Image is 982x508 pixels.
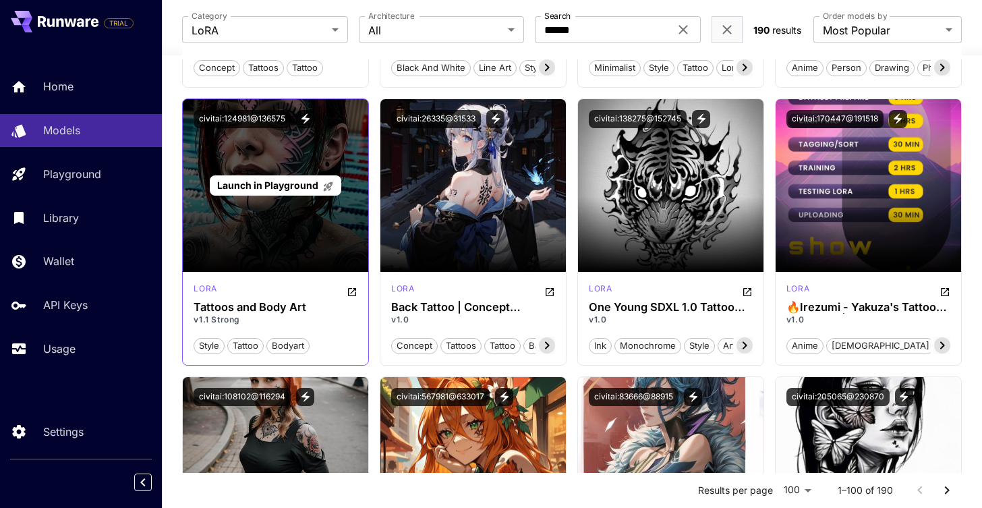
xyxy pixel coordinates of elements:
[677,59,714,76] button: tattoo
[786,110,884,128] button: civitai:170447@191518
[684,388,702,406] button: View trigger words
[544,10,571,22] label: Search
[692,110,710,128] button: View trigger words
[589,283,612,299] div: SDXL 1.0
[786,301,950,314] h3: 🔥Irezumi - Yakuza's Tattoos (concept) | ownwaifu
[243,59,284,76] button: tattoos
[589,301,753,314] div: One Young SDXL 1.0 Tattoo Design Art Style LoRA
[589,339,611,353] span: ink
[718,339,763,353] span: art style
[787,61,823,75] span: anime
[391,388,490,406] button: civitai:567981@633017
[786,283,809,295] p: lora
[589,388,678,406] button: civitai:83666@88915
[210,175,341,196] a: Launch in Playground
[227,337,264,354] button: tattoo
[589,301,753,314] h3: One Young SDXL 1.0 Tattoo Design Art Style [PERSON_NAME]
[43,210,79,226] p: Library
[194,301,357,314] div: Tattoos and Body Art
[742,283,753,299] button: Open in CivitAI
[392,61,470,75] span: black and white
[838,484,893,497] p: 1–100 of 190
[192,10,227,22] label: Category
[368,10,414,22] label: Architecture
[391,337,438,354] button: concept
[105,18,133,28] span: TRIAL
[217,179,318,191] span: Launch in Playground
[440,337,482,354] button: tattoos
[485,339,520,353] span: tattoo
[43,253,74,269] p: Wallet
[486,110,504,128] button: View trigger words
[685,339,714,353] span: style
[194,61,239,75] span: concept
[524,339,554,353] span: back
[520,61,550,75] span: style
[391,301,555,314] h3: Back Tattoo | Concept [PERSON_NAME]
[296,110,314,128] button: View trigger words
[391,283,414,295] p: lora
[287,61,322,75] span: tattoo
[823,22,940,38] span: Most Popular
[643,59,674,76] button: style
[827,339,934,353] span: [DEMOGRAPHIC_DATA]
[523,337,554,354] button: back
[684,337,715,354] button: style
[614,337,681,354] button: monochrome
[194,59,240,76] button: concept
[869,59,915,76] button: drawing
[144,470,162,495] div: Collapse sidebar
[786,388,890,406] button: civitai:205065@230870
[589,283,612,295] p: lora
[933,477,960,504] button: Go to next page
[192,22,326,38] span: LoRA
[391,314,555,326] p: v1.0
[392,339,437,353] span: concept
[678,61,713,75] span: tattoo
[134,474,152,491] button: Collapse sidebar
[519,59,550,76] button: style
[786,314,950,326] p: v1.0
[786,283,809,299] div: SD 1.5
[698,484,773,497] p: Results per page
[772,24,801,36] span: results
[43,424,84,440] p: Settings
[43,297,88,313] p: API Keys
[243,61,283,75] span: tattoos
[827,61,866,75] span: person
[823,10,887,22] label: Order models by
[391,283,414,299] div: SD 1.5
[43,78,74,94] p: Home
[544,283,555,299] button: Open in CivitAI
[786,337,824,354] button: anime
[473,59,517,76] button: line art
[717,61,745,75] span: lora
[194,314,357,326] p: v1.1 Strong
[826,337,935,354] button: [DEMOGRAPHIC_DATA]
[474,61,516,75] span: line art
[889,110,907,128] button: View trigger words
[716,59,745,76] button: lora
[104,15,134,31] span: Add your payment card to enable full platform functionality.
[194,283,216,295] p: lora
[589,59,641,76] button: minimalist
[589,337,612,354] button: ink
[43,341,76,357] p: Usage
[870,61,914,75] span: drawing
[228,339,263,353] span: tattoo
[194,339,224,353] span: style
[194,283,216,299] div: SD 1.5
[778,480,816,500] div: 100
[391,301,555,314] div: Back Tattoo | Concept LoRA
[719,22,735,38] button: Clear filters (1)
[43,122,80,138] p: Models
[787,339,823,353] span: anime
[391,110,481,128] button: civitai:26335@31533
[644,61,674,75] span: style
[495,388,513,406] button: View trigger words
[194,110,291,128] button: civitai:124981@136575
[753,24,770,36] span: 190
[826,59,867,76] button: person
[287,59,323,76] button: tattoo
